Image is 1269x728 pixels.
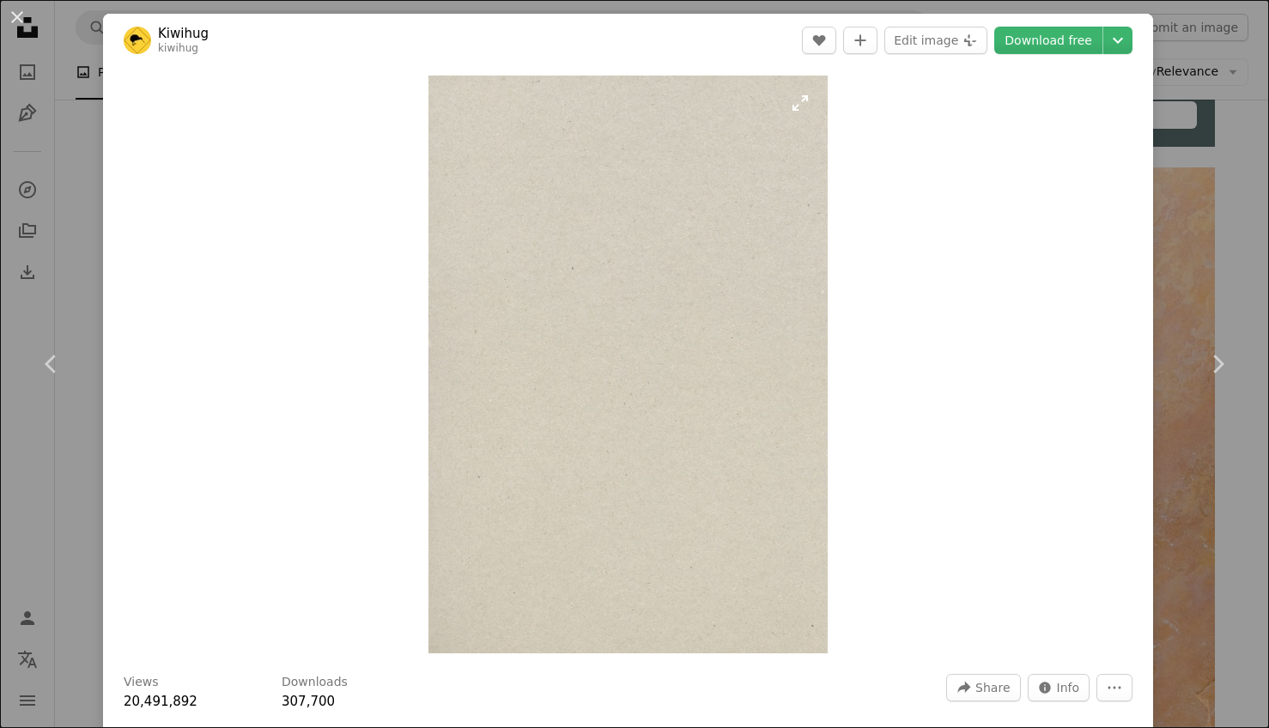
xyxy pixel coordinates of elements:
[158,25,209,42] a: Kiwihug
[946,674,1020,701] button: Share this image
[282,694,335,709] span: 307,700
[1028,674,1090,701] button: Stats about this image
[843,27,877,54] button: Add to Collection
[884,27,987,54] button: Edit image
[1096,674,1132,701] button: More Actions
[282,674,348,691] h3: Downloads
[158,42,198,54] a: kiwihug
[428,76,827,653] button: Zoom in on this image
[124,694,197,709] span: 20,491,892
[124,27,151,54] img: Go to Kiwihug's profile
[994,27,1102,54] a: Download free
[975,675,1010,701] span: Share
[802,27,836,54] button: Like
[428,76,827,653] img: white wall paint with black line
[1103,27,1132,54] button: Choose download size
[1166,282,1269,446] a: Next
[1057,675,1080,701] span: Info
[124,674,159,691] h3: Views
